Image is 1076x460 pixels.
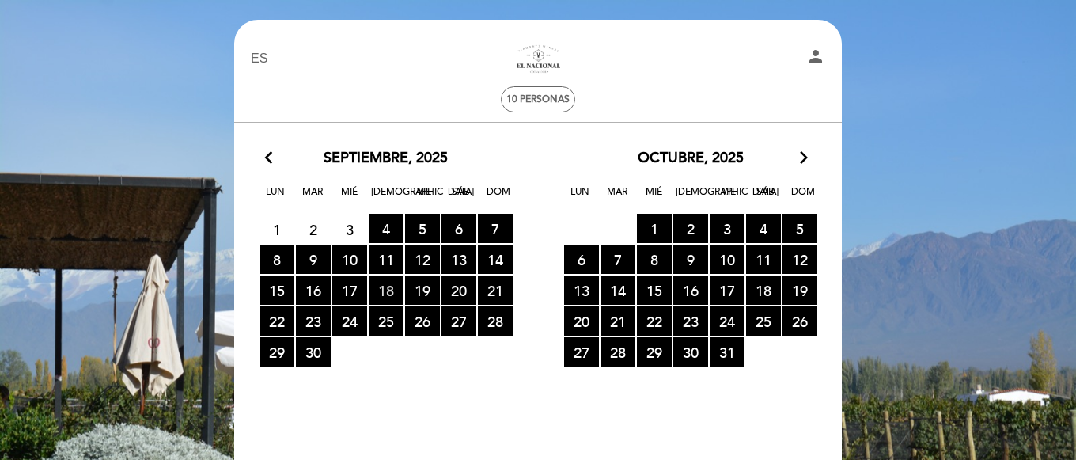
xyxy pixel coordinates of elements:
[408,184,440,213] span: Vie
[710,214,744,243] span: 3
[601,184,633,213] span: Mar
[478,245,513,274] span: 14
[673,214,708,243] span: 2
[369,245,403,274] span: 11
[483,184,514,213] span: Dom
[324,148,448,169] span: septiembre, 2025
[782,276,817,305] span: 19
[564,337,599,367] span: 27
[782,306,817,336] span: 26
[787,184,819,213] span: Dom
[260,245,294,274] span: 8
[260,337,294,367] span: 29
[637,337,672,367] span: 29
[297,184,328,213] span: Mar
[334,184,366,213] span: Mié
[750,184,782,213] span: Sáb
[260,276,294,305] span: 15
[441,245,476,274] span: 13
[797,148,811,169] i: arrow_forward_ios
[369,306,403,336] span: 25
[260,215,294,244] span: 1
[638,184,670,213] span: Mié
[260,184,291,213] span: Lun
[601,276,635,305] span: 14
[478,306,513,336] span: 28
[369,214,403,243] span: 4
[637,306,672,336] span: 22
[782,245,817,274] span: 12
[296,337,331,367] span: 30
[405,214,440,243] span: 5
[673,245,708,274] span: 9
[296,306,331,336] span: 23
[405,306,440,336] span: 26
[713,184,744,213] span: Vie
[369,276,403,305] span: 18
[445,184,477,213] span: Sáb
[332,276,367,305] span: 17
[332,306,367,336] span: 24
[638,148,744,169] span: octubre, 2025
[441,276,476,305] span: 20
[710,245,744,274] span: 10
[710,337,744,367] span: 31
[673,276,708,305] span: 16
[637,214,672,243] span: 1
[564,245,599,274] span: 6
[296,245,331,274] span: 9
[746,306,781,336] span: 25
[371,184,403,213] span: [DEMOGRAPHIC_DATA]
[601,337,635,367] span: 28
[746,276,781,305] span: 18
[601,306,635,336] span: 21
[746,245,781,274] span: 11
[441,306,476,336] span: 27
[806,47,825,66] i: person
[564,306,599,336] span: 20
[439,37,637,81] a: Restaurante 1912
[710,306,744,336] span: 24
[637,276,672,305] span: 15
[332,215,367,244] span: 3
[601,245,635,274] span: 7
[673,306,708,336] span: 23
[676,184,707,213] span: [DEMOGRAPHIC_DATA]
[746,214,781,243] span: 4
[405,245,440,274] span: 12
[260,306,294,336] span: 22
[296,215,331,244] span: 2
[637,245,672,274] span: 8
[405,276,440,305] span: 19
[296,276,331,305] span: 16
[710,276,744,305] span: 17
[478,214,513,243] span: 7
[782,214,817,243] span: 5
[564,184,596,213] span: Lun
[806,47,825,71] button: person
[441,214,476,243] span: 6
[506,93,570,105] span: 10 personas
[265,148,279,169] i: arrow_back_ios
[673,337,708,367] span: 30
[478,276,513,305] span: 21
[564,276,599,305] span: 13
[332,245,367,274] span: 10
